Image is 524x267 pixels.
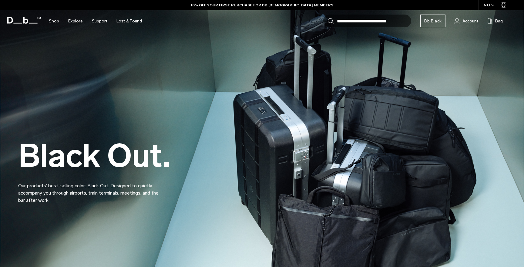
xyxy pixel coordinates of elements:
[18,175,164,204] p: Our products’ best-selling color: Black Out. Designed to quietly accompany you through airports, ...
[420,15,445,27] a: Db Black
[191,2,333,8] a: 10% OFF YOUR FIRST PURCHASE FOR DB [DEMOGRAPHIC_DATA] MEMBERS
[92,10,107,32] a: Support
[495,18,503,24] span: Bag
[462,18,478,24] span: Account
[455,17,478,25] a: Account
[49,10,59,32] a: Shop
[44,10,146,32] nav: Main Navigation
[116,10,142,32] a: Lost & Found
[68,10,83,32] a: Explore
[487,17,503,25] button: Bag
[18,140,170,172] h2: Black Out.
